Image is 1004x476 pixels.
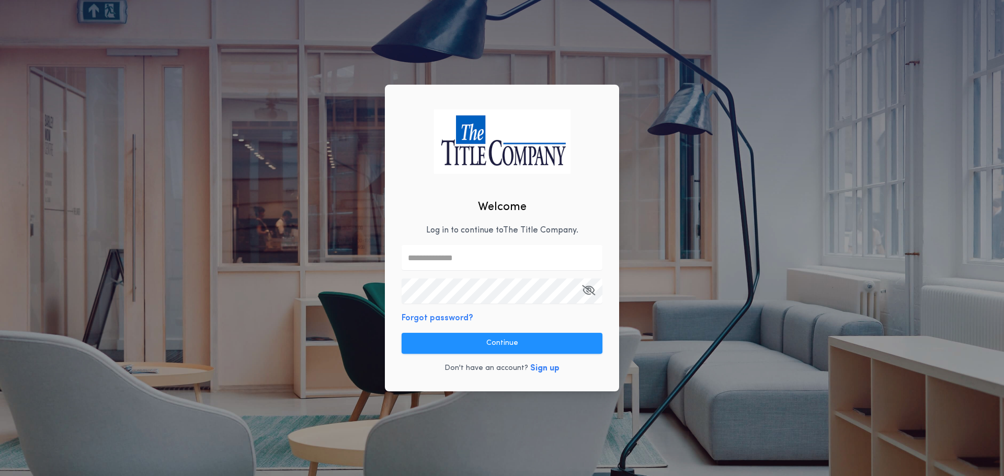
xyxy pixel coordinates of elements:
[478,199,527,216] h2: Welcome
[402,312,473,324] button: Forgot password?
[426,224,578,237] p: Log in to continue to The Title Company .
[530,362,560,375] button: Sign up
[402,333,602,354] button: Continue
[433,109,571,173] img: logo
[444,363,528,374] p: Don't have an account?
